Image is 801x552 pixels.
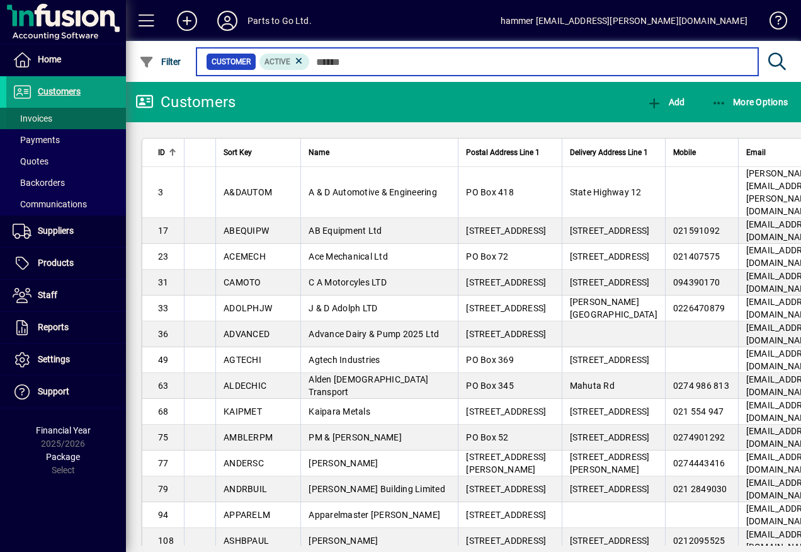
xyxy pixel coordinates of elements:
a: Support [6,376,126,408]
span: [PERSON_NAME] [309,458,378,468]
span: 68 [158,406,169,417]
span: CAMOTO [224,277,261,287]
span: Suppliers [38,226,74,236]
span: [STREET_ADDRESS] [466,536,546,546]
span: Backorders [13,178,65,188]
span: ANDERSC [224,458,264,468]
span: Sort Key [224,146,252,159]
div: Customers [135,92,236,112]
a: Quotes [6,151,126,172]
span: 79 [158,484,169,494]
span: [STREET_ADDRESS] [570,355,650,365]
span: [STREET_ADDRESS] [570,226,650,236]
span: [PERSON_NAME] [309,536,378,546]
span: [STREET_ADDRESS] [466,277,546,287]
span: 021 2849030 [673,484,727,494]
span: [STREET_ADDRESS] [466,303,546,313]
a: Knowledge Base [760,3,785,43]
span: [STREET_ADDRESS] [570,484,650,494]
button: More Options [708,91,792,113]
span: Agtech Industries [309,355,380,365]
span: 021591092 [673,226,720,236]
span: State Highway 12 [570,187,642,197]
a: Reports [6,312,126,343]
span: ADOLPHJW [224,303,272,313]
span: A & D Automotive & Engineering [309,187,437,197]
span: Postal Address Line 1 [466,146,540,159]
a: Backorders [6,172,126,193]
span: 3 [158,187,163,197]
span: Staff [38,290,57,300]
span: ALDECHIC [224,381,266,391]
span: [STREET_ADDRESS] [466,484,546,494]
span: 108 [158,536,174,546]
span: Package [46,452,80,462]
mat-chip: Activation Status: Active [259,54,310,70]
span: [PERSON_NAME] Building Limited [309,484,445,494]
span: 021 554 947 [673,406,724,417]
span: 77 [158,458,169,468]
span: PM & [PERSON_NAME] [309,432,402,442]
span: 94 [158,510,169,520]
a: Settings [6,344,126,376]
span: ASHBPAUL [224,536,269,546]
span: [STREET_ADDRESS] [570,432,650,442]
span: 36 [158,329,169,339]
span: [STREET_ADDRESS] [466,510,546,520]
span: Customers [38,86,81,96]
span: AGTECHI [224,355,261,365]
span: 33 [158,303,169,313]
span: Add [647,97,685,107]
span: APPARELM [224,510,270,520]
span: Email [746,146,766,159]
span: C A Motorcyles LTD [309,277,387,287]
span: [STREET_ADDRESS] [570,536,650,546]
span: [STREET_ADDRESS] [570,406,650,417]
button: Profile [207,9,247,32]
span: 0212095525 [673,536,725,546]
span: Advance Dairy & Pump 2025 Ltd [309,329,439,339]
span: 0226470879 [673,303,725,313]
span: Payments [13,135,60,145]
span: Ace Mechanical Ltd [309,251,388,262]
span: Financial Year [36,425,91,435]
span: [STREET_ADDRESS] [570,277,650,287]
span: [PERSON_NAME][GEOGRAPHIC_DATA] [570,297,657,319]
span: Kaipara Metals [309,406,370,417]
span: [STREET_ADDRESS] [570,251,650,262]
span: 094390170 [673,277,720,287]
span: AMBLERPM [224,432,273,442]
span: [STREET_ADDRESS] [466,329,546,339]
span: Communications [13,199,87,209]
a: Home [6,44,126,76]
span: Active [264,57,290,66]
span: 0274 986 813 [673,381,729,391]
span: Delivery Address Line 1 [570,146,648,159]
button: Add [644,91,688,113]
span: PO Box 369 [466,355,514,365]
span: A&DAUTOM [224,187,272,197]
span: ADVANCED [224,329,270,339]
span: Settings [38,354,70,364]
span: KAIPMET [224,406,262,417]
div: ID [158,146,176,159]
button: Filter [136,50,185,73]
div: hammer [EMAIL_ADDRESS][PERSON_NAME][DOMAIN_NAME] [501,11,747,31]
a: Communications [6,193,126,215]
span: 23 [158,251,169,262]
button: Add [167,9,207,32]
span: [STREET_ADDRESS] [466,406,546,417]
span: Invoices [13,113,52,124]
span: Reports [38,322,69,332]
div: Name [309,146,450,159]
span: 75 [158,432,169,442]
span: Apparelmaster [PERSON_NAME] [309,510,440,520]
span: 31 [158,277,169,287]
div: Mobile [673,146,730,159]
span: PO Box 52 [466,432,508,442]
span: [STREET_ADDRESS] [466,226,546,236]
span: [STREET_ADDRESS][PERSON_NAME] [466,452,546,474]
span: Filter [139,57,181,67]
span: 021407575 [673,251,720,262]
span: Alden [DEMOGRAPHIC_DATA] Transport [309,374,428,397]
